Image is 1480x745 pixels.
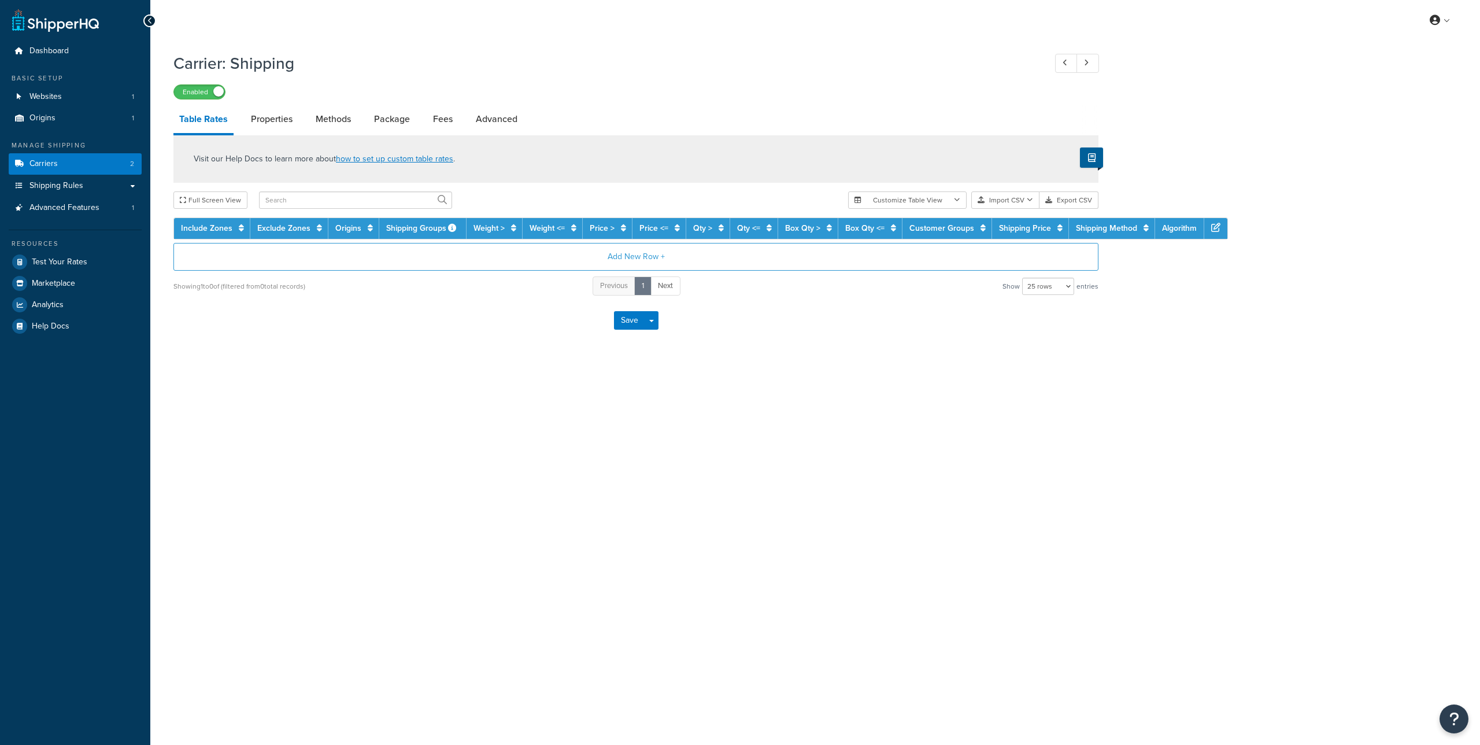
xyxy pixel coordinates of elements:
a: Test Your Rates [9,252,142,272]
a: Weight <= [530,222,565,234]
a: Websites1 [9,86,142,108]
a: Shipping Method [1076,222,1137,234]
th: Shipping Groups [379,218,467,239]
a: Weight > [473,222,505,234]
a: Properties [245,105,298,133]
a: Shipping Price [999,222,1051,234]
a: Price <= [639,222,668,234]
a: Exclude Zones [257,222,310,234]
span: entries [1076,278,1098,294]
button: Add New Row + [173,243,1098,271]
span: Origins [29,113,55,123]
a: Price > [590,222,615,234]
a: Previous Record [1055,54,1078,73]
a: Qty > [693,222,712,234]
button: Save [614,311,645,330]
li: Origins [9,108,142,129]
button: Open Resource Center [1440,705,1468,733]
a: Advanced Features1 [9,197,142,219]
a: Customer Groups [909,222,974,234]
button: Import CSV [971,191,1039,209]
button: Show Help Docs [1080,147,1103,168]
span: Shipping Rules [29,181,83,191]
a: Marketplace [9,273,142,294]
span: Advanced Features [29,203,99,213]
a: Next Record [1076,54,1099,73]
a: Package [368,105,416,133]
span: 2 [130,159,134,169]
div: Showing 1 to 0 of (filtered from 0 total records) [173,278,305,294]
div: Resources [9,239,142,249]
a: Previous [593,276,635,296]
th: Algorithm [1155,218,1204,239]
span: 1 [132,92,134,102]
a: Advanced [470,105,523,133]
p: Visit our Help Docs to learn more about . [194,153,455,165]
h1: Carrier: Shipping [173,52,1034,75]
a: Origins [335,222,361,234]
button: Full Screen View [173,191,247,209]
a: Carriers2 [9,153,142,175]
span: Show [1002,278,1020,294]
span: Previous [600,280,628,291]
a: Include Zones [181,222,232,234]
label: Enabled [174,85,225,99]
li: Websites [9,86,142,108]
a: 1 [634,276,652,296]
input: Search [259,191,452,209]
a: Origins1 [9,108,142,129]
a: Qty <= [737,222,760,234]
span: 1 [132,113,134,123]
a: Dashboard [9,40,142,62]
a: Next [650,276,680,296]
a: Shipping Rules [9,175,142,197]
a: how to set up custom table rates [336,153,453,165]
span: Websites [29,92,62,102]
li: Advanced Features [9,197,142,219]
span: Marketplace [32,279,75,289]
a: Table Rates [173,105,234,135]
span: Help Docs [32,322,69,331]
div: Manage Shipping [9,141,142,150]
span: 1 [132,203,134,213]
a: Help Docs [9,316,142,337]
a: Fees [427,105,458,133]
a: Box Qty > [785,222,820,234]
button: Customize Table View [848,191,967,209]
a: Analytics [9,294,142,315]
span: Carriers [29,159,58,169]
div: Basic Setup [9,73,142,83]
span: Dashboard [29,46,69,56]
span: Next [658,280,673,291]
a: Box Qty <= [845,222,885,234]
span: Analytics [32,300,64,310]
li: Carriers [9,153,142,175]
button: Export CSV [1039,191,1098,209]
span: Test Your Rates [32,257,87,267]
a: Methods [310,105,357,133]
